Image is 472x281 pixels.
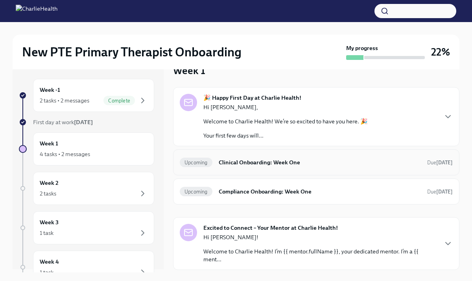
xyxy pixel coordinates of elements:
[203,103,368,111] p: Hi [PERSON_NAME],
[180,160,212,166] span: Upcoming
[40,257,59,266] h6: Week 4
[427,188,453,195] span: September 27th, 2025 10:00
[19,172,154,205] a: Week 22 tasks
[16,5,57,17] img: CharlieHealth
[19,211,154,244] a: Week 31 task
[219,187,421,196] h6: Compliance Onboarding: Week One
[40,179,59,187] h6: Week 2
[40,150,90,158] div: 4 tasks • 2 messages
[33,119,93,126] span: First day at work
[346,44,378,52] strong: My progress
[180,156,453,169] a: UpcomingClinical Onboarding: Week OneDue[DATE]
[40,139,58,148] h6: Week 1
[219,158,421,167] h6: Clinical Onboarding: Week One
[40,86,60,94] h6: Week -1
[19,118,154,126] a: First day at work[DATE]
[19,132,154,166] a: Week 14 tasks • 2 messages
[40,268,53,276] div: 1 task
[40,218,59,227] h6: Week 3
[203,132,368,140] p: Your first few days will...
[203,117,368,125] p: Welcome to Charlie Health! We’re so excited to have you here. 🎉
[103,98,135,104] span: Complete
[173,63,205,78] h3: Week 1
[427,159,453,166] span: September 27th, 2025 10:00
[74,119,93,126] strong: [DATE]
[203,248,437,263] p: Welcome to Charlie Health! I’m {{ mentor.fullName }}, your dedicated mentor. I’m a {{ ment...
[180,189,212,195] span: Upcoming
[40,97,89,104] div: 2 tasks • 2 messages
[436,160,453,166] strong: [DATE]
[40,229,53,237] div: 1 task
[180,185,453,198] a: UpcomingCompliance Onboarding: Week OneDue[DATE]
[427,160,453,166] span: Due
[431,45,450,59] h3: 22%
[427,189,453,195] span: Due
[203,94,301,102] strong: 🎉 Happy First Day at Charlie Health!
[40,190,56,197] div: 2 tasks
[22,44,242,60] h2: New PTE Primary Therapist Onboarding
[203,224,338,232] strong: Excited to Connect – Your Mentor at Charlie Health!
[436,189,453,195] strong: [DATE]
[19,79,154,112] a: Week -12 tasks • 2 messagesComplete
[203,233,437,241] p: Hi [PERSON_NAME]!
